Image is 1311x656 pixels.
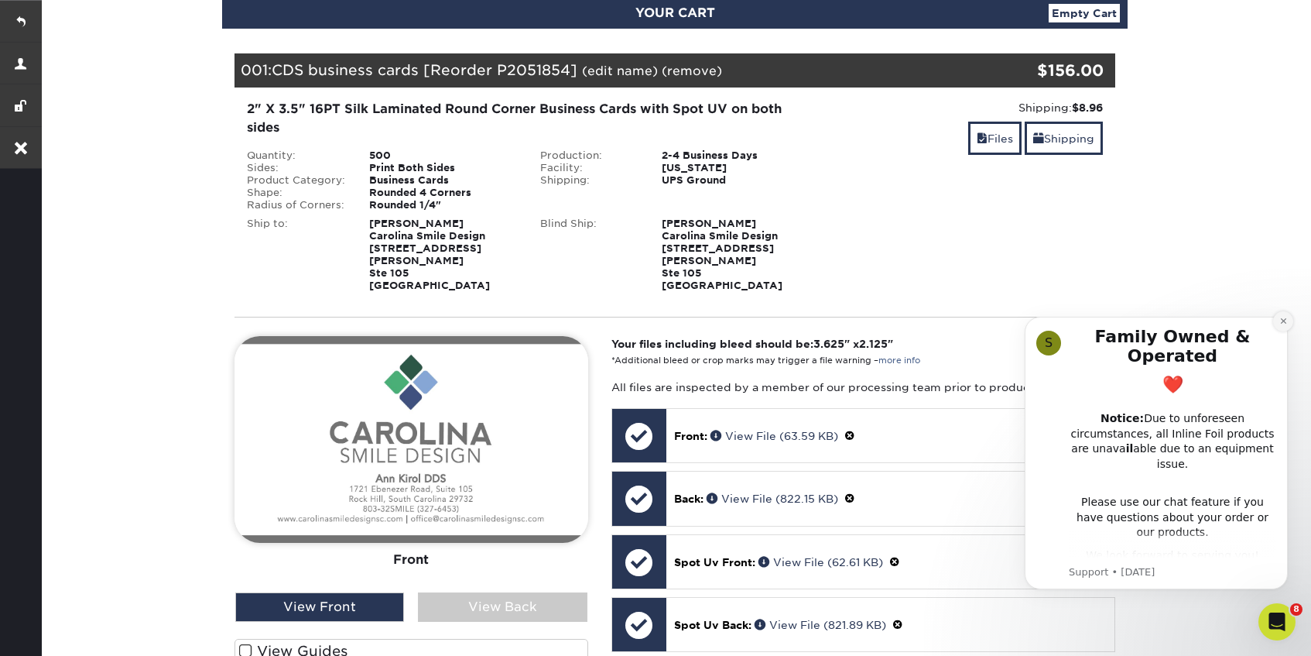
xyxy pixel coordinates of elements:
[1290,603,1302,616] span: 8
[235,199,358,211] div: Radius of Corners:
[1049,4,1120,22] a: Empty Cart
[529,149,651,162] div: Production:
[358,174,529,187] div: Business Cards
[859,338,888,350] span: 2.125
[358,187,529,199] div: Rounded 4 Corners
[529,218,651,292] div: Blind Ship:
[833,100,1103,115] div: Shipping:
[1025,122,1103,155] a: Shipping
[878,355,920,366] a: more info
[235,162,358,174] div: Sides:
[968,59,1104,82] div: $156.00
[272,61,577,78] span: CDS business cards [Reorder P2051854]
[582,64,658,78] a: (edit name)
[611,355,920,366] small: *Additional bleed or crop marks may trigger a file warning –
[1258,603,1296,641] iframe: Intercom live chat
[968,122,1022,155] a: Files
[418,592,587,622] div: View Back
[662,64,722,78] a: (remove)
[235,218,358,292] div: Ship to:
[358,162,529,174] div: Print Both Sides
[235,592,404,622] div: View Front
[1072,101,1103,114] strong: $8.96
[358,199,529,211] div: Rounded 1/4"
[235,187,358,199] div: Shape:
[1033,132,1044,145] span: shipping
[235,149,358,162] div: Quantity:
[247,100,810,137] div: 2" X 3.5" 16PT Silk Laminated Round Corner Business Cards with Spot UV on both sides
[635,5,715,20] span: YOUR CART
[529,162,651,174] div: Facility:
[234,53,968,88] div: 001:
[235,174,358,187] div: Product Category:
[369,218,490,291] strong: [PERSON_NAME] Carolina Smile Design [STREET_ADDRESS][PERSON_NAME] Ste 105 [GEOGRAPHIC_DATA]
[977,132,988,145] span: files
[707,493,838,505] a: View File (822.15 KB)
[710,430,838,442] a: View File (63.59 KB)
[674,493,703,505] span: Back:
[611,380,1115,395] p: All files are inspected by a member of our processing team prior to production.
[674,556,755,568] span: Spot Uv Front:
[650,162,821,174] div: [US_STATE]
[1001,297,1311,648] iframe: Intercom notifications message
[234,543,588,577] div: Front
[650,174,821,187] div: UPS Ground
[662,218,782,291] strong: [PERSON_NAME] Carolina Smile Design [STREET_ADDRESS][PERSON_NAME] Ste 105 [GEOGRAPHIC_DATA]
[358,149,529,162] div: 500
[674,619,751,631] span: Spot Uv Back:
[758,556,883,568] a: View File (62.61 KB)
[529,174,651,187] div: Shipping:
[755,619,886,631] a: View File (821.89 KB)
[650,149,821,162] div: 2-4 Business Days
[674,430,707,442] span: Front:
[611,338,893,350] strong: Your files including bleed should be: " x "
[813,338,844,350] span: 3.625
